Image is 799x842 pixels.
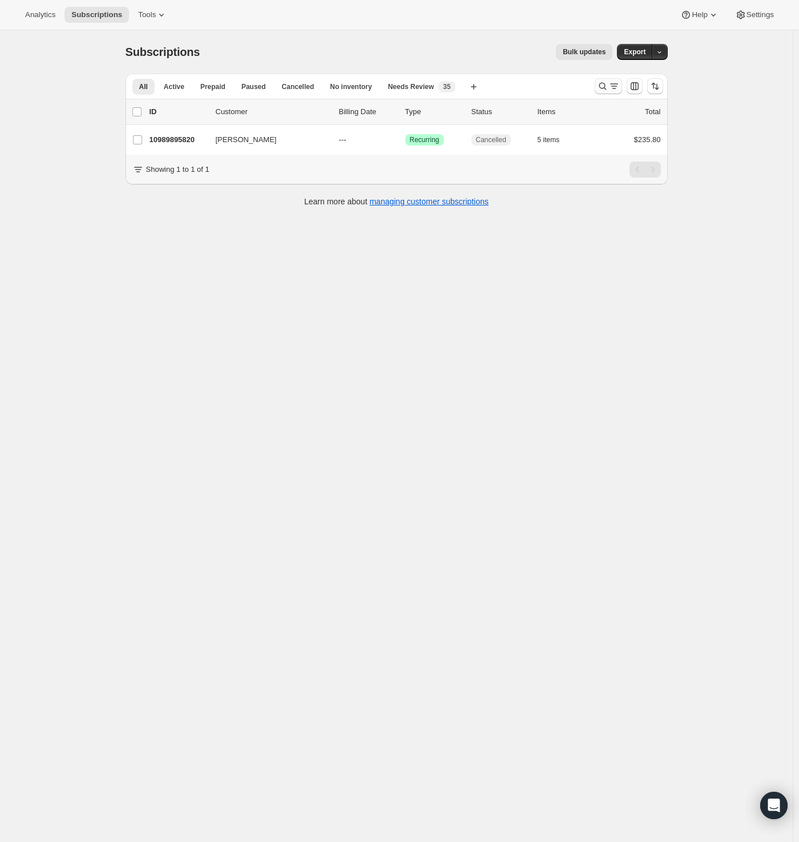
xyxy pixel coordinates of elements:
span: Cancelled [282,82,314,91]
button: Search and filter results [595,78,622,94]
button: Create new view [465,79,483,95]
p: 10989895820 [150,134,207,146]
span: 5 items [538,135,560,144]
span: Help [692,10,707,19]
button: Help [673,7,725,23]
p: Billing Date [339,106,396,118]
p: Customer [216,106,330,118]
div: Type [405,106,462,118]
span: Prepaid [200,82,225,91]
span: Tools [138,10,156,19]
span: Settings [746,10,774,19]
p: Status [471,106,528,118]
span: Export [624,47,645,57]
span: Cancelled [476,135,506,144]
button: Tools [131,7,174,23]
p: Learn more about [304,196,489,207]
button: Bulk updates [556,44,612,60]
div: Open Intercom Messenger [760,792,788,819]
span: All [139,82,148,91]
button: Customize table column order and visibility [627,78,643,94]
p: Showing 1 to 1 of 1 [146,164,209,175]
span: Subscriptions [71,10,122,19]
button: Sort the results [647,78,663,94]
span: No inventory [330,82,372,91]
button: Subscriptions [64,7,129,23]
span: Bulk updates [563,47,606,57]
div: IDCustomerBilling DateTypeStatusItemsTotal [150,106,661,118]
nav: Pagination [629,162,661,178]
span: Recurring [410,135,439,144]
span: 35 [443,82,450,91]
span: Paused [241,82,266,91]
p: ID [150,106,207,118]
span: --- [339,135,346,144]
span: Needs Review [388,82,434,91]
span: Subscriptions [126,46,200,58]
button: Export [617,44,652,60]
a: managing customer subscriptions [369,197,489,206]
p: Total [645,106,660,118]
span: Active [164,82,184,91]
span: $235.80 [634,135,661,144]
span: [PERSON_NAME] [216,134,277,146]
span: Analytics [25,10,55,19]
button: Analytics [18,7,62,23]
button: 5 items [538,132,572,148]
div: Items [538,106,595,118]
button: [PERSON_NAME] [209,131,323,149]
div: 10989895820[PERSON_NAME]---SuccessRecurringCancelled5 items$235.80 [150,132,661,148]
button: Settings [728,7,781,23]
